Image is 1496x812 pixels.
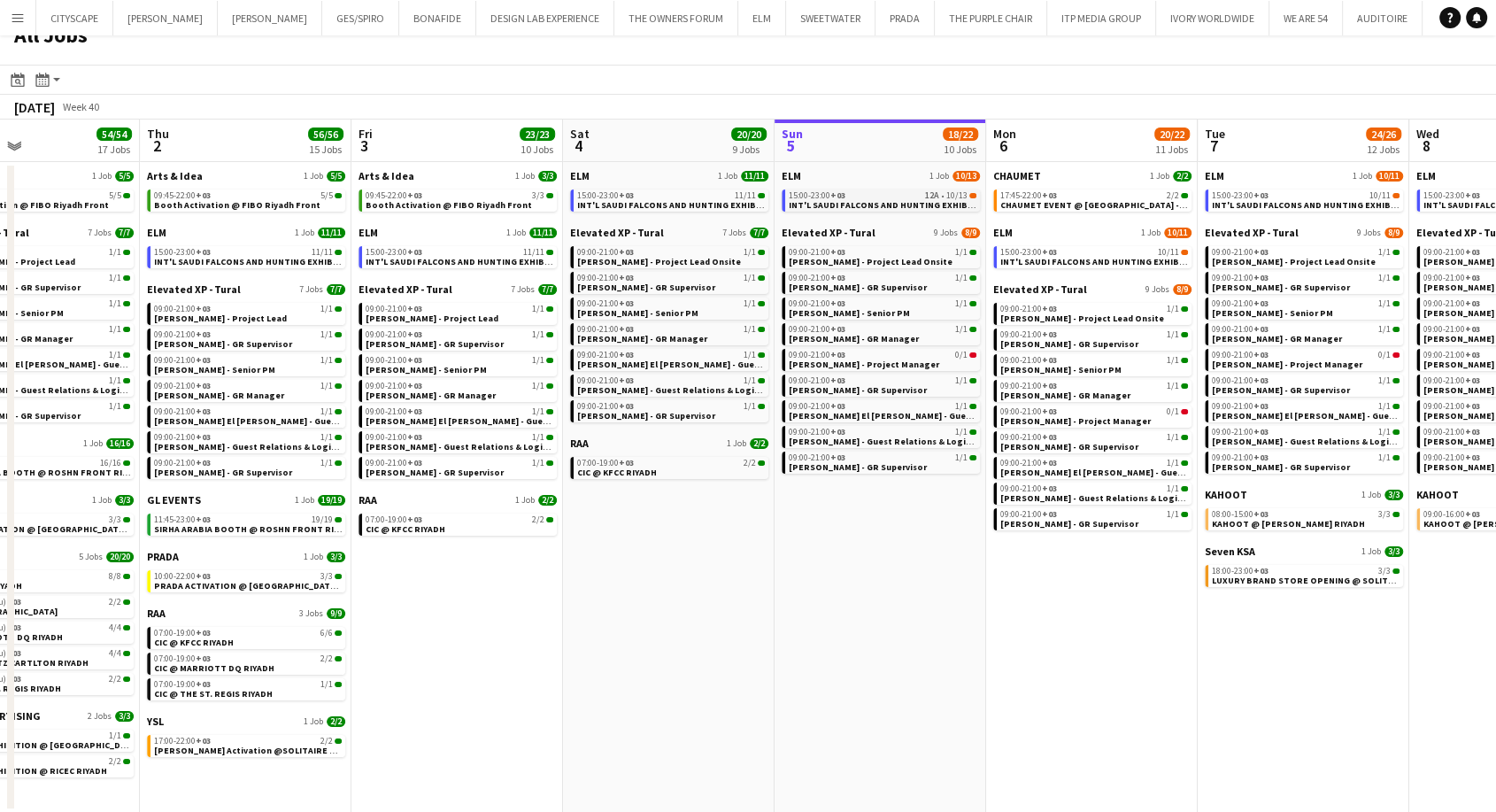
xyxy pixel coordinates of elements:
[619,349,634,360] span: +03
[218,1,322,35] button: [PERSON_NAME]
[304,171,323,182] span: 1 Job
[532,356,544,365] span: 1/1
[154,364,275,375] span: Diana Fazlitdinova - Senior PM
[366,191,422,200] span: 09:45-22:00
[830,189,845,201] span: +03
[196,189,211,201] span: +03
[1212,325,1269,334] span: 09:00-21:00
[318,228,345,238] span: 11/11
[789,274,845,282] span: 09:00-21:00
[735,191,756,200] span: 11/11
[154,191,211,200] span: 09:45-22:00
[1042,303,1057,314] span: +03
[109,191,121,200] span: 5/5
[789,325,845,334] span: 09:00-21:00
[614,1,738,35] button: THE OWNERS FORUM
[577,351,634,360] span: 09:00-21:00
[789,359,939,370] span: Mahmoud Kerzani - Project Manager
[1253,246,1269,258] span: +03
[1164,228,1191,238] span: 10/11
[1167,191,1179,200] span: 2/2
[1212,298,1400,318] a: 09:00-21:00+031/1[PERSON_NAME] - Senior PM
[515,171,535,182] span: 1 Job
[782,169,980,226] div: ELM1 Job10/1315:00-23:00+0312A•10/13INT'L SAUDI FALCONS AND HUNTING EXHIBITION '25 @ [GEOGRAPHIC_...
[1000,246,1188,267] a: 15:00-23:00+0310/11INT'L SAUDI FALCONS AND HUNTING EXHIBITION '25 @ [GEOGRAPHIC_DATA] - [GEOGRAPH...
[1269,1,1343,35] button: WE ARE 54
[320,191,333,200] span: 5/5
[786,1,875,35] button: SWEETWATER
[359,169,414,182] span: Arts & Idea
[366,189,553,210] a: 09:45-22:00+033/3Booth Activation @ FIBO Riyadh Front
[154,248,211,257] span: 15:00-23:00
[741,171,768,182] span: 11/11
[1212,333,1342,344] span: Giuseppe Fontani - GR Manager
[993,169,1191,226] div: CHAUMET1 Job2/217:45-22:00+032/2CHAUMET EVENT @ [GEOGRAPHIC_DATA] - [GEOGRAPHIC_DATA]
[407,329,422,340] span: +03
[577,333,707,344] span: Giuseppe Fontani - GR Manager
[1353,171,1372,182] span: 1 Job
[154,330,211,339] span: 09:00-21:00
[1042,329,1057,340] span: +03
[570,226,768,437] div: Elevated XP - Tural7 Jobs7/709:00-21:00+031/1[PERSON_NAME] - Project Lead Onsite09:00-21:00+031/1...
[789,298,976,318] a: 09:00-21:00+031/1[PERSON_NAME] - Senior PM
[952,171,980,182] span: 10/13
[577,272,765,292] a: 09:00-21:00+031/1[PERSON_NAME] - GR Supervisor
[1253,323,1269,335] span: +03
[1212,299,1269,308] span: 09:00-21:00
[92,171,112,182] span: 1 Job
[1212,248,1269,257] span: 09:00-21:00
[1212,282,1350,293] span: Basim Aqil - GR Supervisor
[154,303,342,323] a: 09:00-21:00+031/1[PERSON_NAME] - Project Lead
[577,256,741,267] span: Aysel Ahmadova - Project Lead Onsite
[88,228,112,238] span: 7 Jobs
[327,284,345,295] span: 7/7
[1167,330,1179,339] span: 1/1
[1378,299,1391,308] span: 1/1
[577,299,634,308] span: 09:00-21:00
[570,169,590,182] span: ELM
[312,248,333,257] span: 11/11
[196,329,211,340] span: +03
[366,356,422,365] span: 09:00-21:00
[1173,284,1191,295] span: 8/9
[830,298,845,309] span: +03
[1000,305,1057,313] span: 09:00-21:00
[955,274,968,282] span: 1/1
[366,305,422,313] span: 09:00-21:00
[1357,228,1381,238] span: 9 Jobs
[619,246,634,258] span: +03
[744,325,756,334] span: 1/1
[147,282,345,493] div: Elevated XP - Tural7 Jobs7/709:00-21:00+031/1[PERSON_NAME] - Project Lead09:00-21:00+031/1[PERSON...
[1000,330,1057,339] span: 09:00-21:00
[929,171,949,182] span: 1 Job
[1212,191,1269,200] span: 15:00-23:00
[577,359,847,370] span: Serina El Kaissi - Guest Relations Manager
[789,246,976,267] a: 09:00-21:00+031/1[PERSON_NAME] - Project Lead Onsite
[1212,272,1400,292] a: 09:00-21:00+031/1[PERSON_NAME] - GR Supervisor
[1212,307,1333,319] span: Diana Fazlitdinova - Senior PM
[934,228,958,238] span: 9 Jobs
[955,351,968,360] span: 0/1
[1212,274,1269,282] span: 09:00-21:00
[1423,191,1480,200] span: 15:00-23:00
[718,171,737,182] span: 1 Job
[1465,189,1480,201] span: +03
[1465,272,1480,283] span: +03
[722,228,746,238] span: 7 Jobs
[830,272,845,283] span: +03
[511,284,535,295] span: 7 Jobs
[366,303,553,323] a: 09:00-21:00+031/1[PERSON_NAME] - Project Lead
[1000,199,1270,211] span: CHAUMET EVENT @ SOLITAIRE MALL - RIYADH
[109,351,121,360] span: 1/1
[570,226,768,239] a: Elevated XP - Tural7 Jobs7/7
[529,228,557,238] span: 11/11
[320,305,333,313] span: 1/1
[538,284,557,295] span: 7/7
[147,282,345,296] a: Elevated XP - Tural7 Jobs7/7
[1145,284,1169,295] span: 9 Jobs
[1384,228,1403,238] span: 8/9
[1212,351,1269,360] span: 09:00-21:00
[744,299,756,308] span: 1/1
[935,1,1047,35] button: THE PURPLE CHAIR
[789,272,976,292] a: 09:00-21:00+031/1[PERSON_NAME] - GR Supervisor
